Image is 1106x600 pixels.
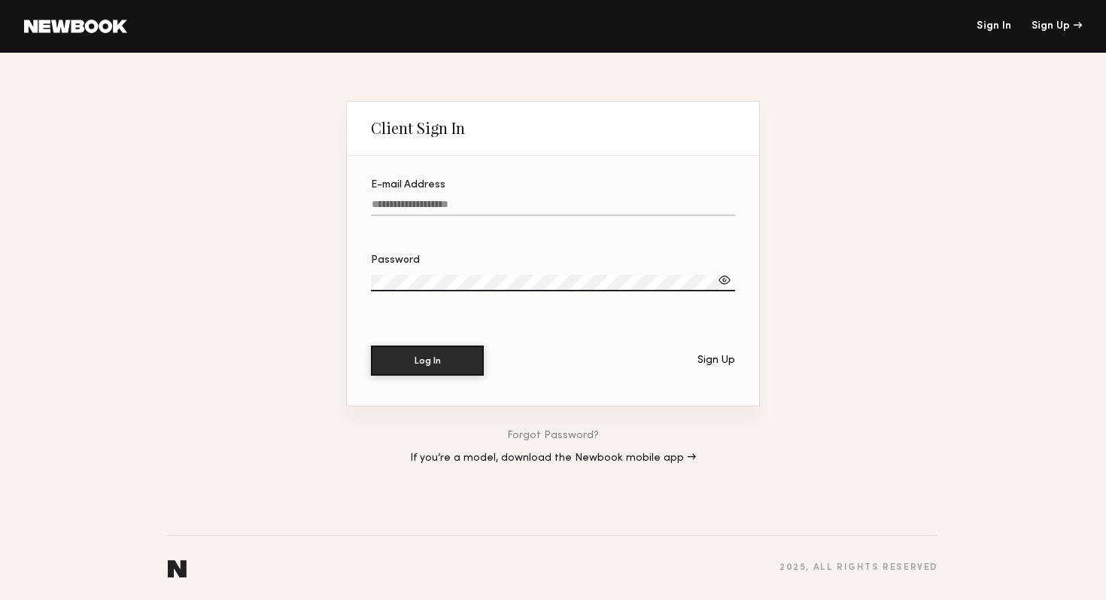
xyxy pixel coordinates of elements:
input: Password [371,275,735,291]
input: E-mail Address [371,199,735,216]
div: E-mail Address [371,180,735,190]
button: Log In [371,346,484,376]
a: Sign In [977,21,1011,32]
a: Forgot Password? [507,431,599,441]
div: Client Sign In [371,119,465,137]
div: Sign Up [1032,21,1082,32]
div: Sign Up [697,355,735,366]
div: 2025 , all rights reserved [779,563,938,573]
div: Password [371,255,735,266]
a: If you’re a model, download the Newbook mobile app → [410,453,696,464]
